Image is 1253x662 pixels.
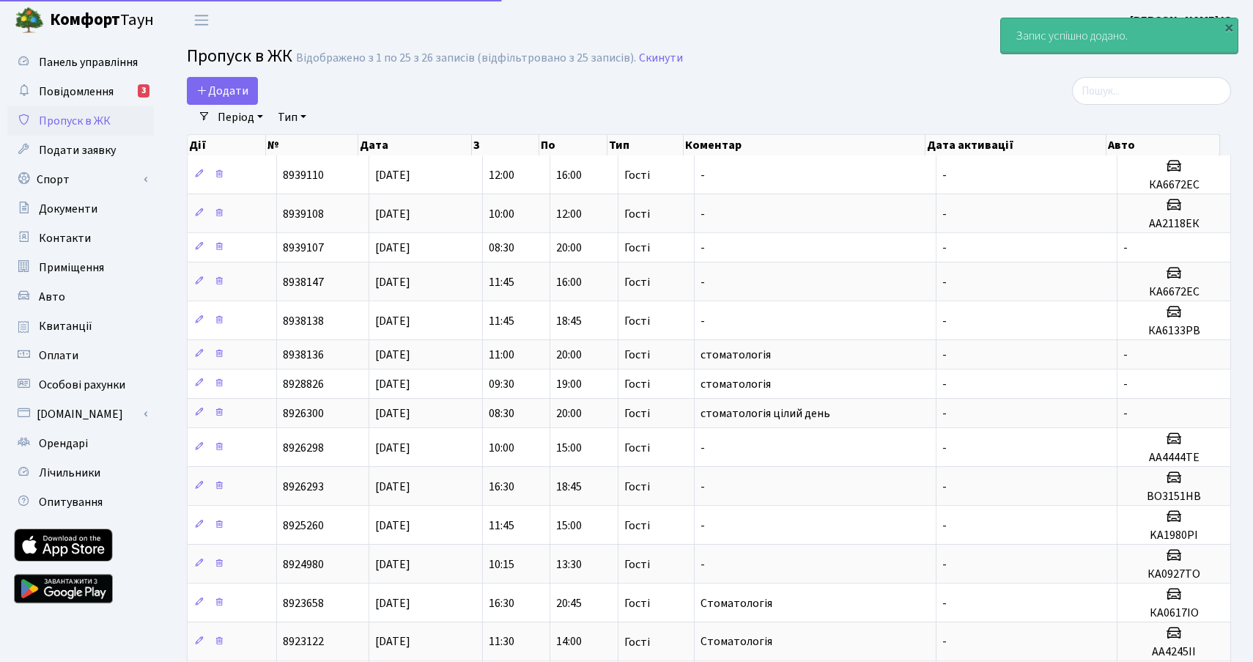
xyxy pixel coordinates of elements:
span: Гості [624,636,650,648]
span: 11:45 [489,274,514,290]
span: 8926293 [283,479,324,495]
span: 11:45 [489,518,514,534]
a: Квитанції [7,312,154,341]
span: 20:00 [556,405,582,422]
span: - [942,556,947,573]
a: [PERSON_NAME] Ю. [1130,12,1235,29]
div: Запис успішно додано. [1001,18,1238,54]
span: Лічильники [39,465,100,481]
a: Орендарі [7,429,154,458]
b: Комфорт [50,8,120,32]
span: 08:30 [489,405,514,422]
a: Додати [187,77,258,105]
span: Повідомлення [39,84,114,100]
span: [DATE] [375,405,410,422]
span: [DATE] [375,274,410,290]
span: 16:30 [489,595,514,611]
span: 14:00 [556,634,582,650]
span: 16:00 [556,274,582,290]
span: 08:30 [489,240,514,256]
span: - [942,595,947,611]
th: Авто [1106,135,1220,155]
span: Контакти [39,230,91,246]
span: - [942,274,947,290]
span: - [942,347,947,363]
span: Пропуск в ЖК [187,43,292,69]
span: 8925260 [283,518,324,534]
th: Дата активації [925,135,1106,155]
span: 12:00 [556,206,582,222]
span: 15:00 [556,518,582,534]
span: Гості [624,242,650,254]
span: 8938136 [283,347,324,363]
span: 10:00 [489,206,514,222]
span: [DATE] [375,376,410,392]
span: 11:00 [489,347,514,363]
span: 8923122 [283,634,324,650]
span: - [942,440,947,456]
img: logo.png [15,6,44,35]
span: - [701,206,705,222]
a: Період [212,105,269,130]
span: Подати заявку [39,142,116,158]
a: Контакти [7,224,154,253]
a: Приміщення [7,253,154,282]
span: Панель управління [39,54,138,70]
span: - [701,556,705,573]
span: [DATE] [375,313,410,329]
span: - [942,634,947,650]
span: - [942,206,947,222]
span: 8926298 [283,440,324,456]
span: Додати [196,83,248,99]
span: [DATE] [375,347,410,363]
span: - [942,518,947,534]
span: 8923658 [283,595,324,611]
h5: KA1980PI [1123,529,1224,543]
span: - [701,518,705,534]
span: Квитанції [39,318,92,334]
span: Стоматологія [701,634,772,650]
a: Опитування [7,488,154,517]
span: 20:00 [556,240,582,256]
a: Пропуск в ЖК [7,106,154,136]
h5: ВО3151НВ [1123,490,1224,504]
h5: КА6672ЕС [1123,178,1224,192]
span: 8928826 [283,376,324,392]
span: стоматологія [701,376,771,392]
a: Авто [7,282,154,312]
a: Особові рахунки [7,370,154,400]
span: - [701,274,705,290]
th: По [539,135,607,155]
span: Гості [624,169,650,181]
span: 10:15 [489,556,514,573]
a: Оплати [7,341,154,370]
span: 12:00 [489,167,514,183]
a: [DOMAIN_NAME] [7,400,154,429]
span: Гості [624,597,650,609]
span: Гості [624,208,650,220]
span: стоматологія [701,347,771,363]
span: Таун [50,8,154,33]
span: Гості [624,276,650,288]
span: Орендарі [39,435,88,452]
span: Гості [624,378,650,390]
span: Гості [624,559,650,570]
span: 8939110 [283,167,324,183]
span: стоматологія цілий день [701,405,830,422]
span: - [1123,376,1128,392]
a: Лічильники [7,458,154,488]
a: Тип [272,105,312,130]
span: Оплати [39,347,78,364]
span: 10:00 [489,440,514,456]
a: Повідомлення3 [7,77,154,106]
span: - [701,240,705,256]
span: Приміщення [39,260,104,276]
h5: КА0927ТО [1123,567,1224,581]
span: 11:45 [489,313,514,329]
span: - [1123,240,1128,256]
span: [DATE] [375,206,410,222]
span: Особові рахунки [39,377,125,393]
button: Переключити навігацію [183,8,220,32]
a: Подати заявку [7,136,154,165]
h5: AA4245II [1123,645,1224,659]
